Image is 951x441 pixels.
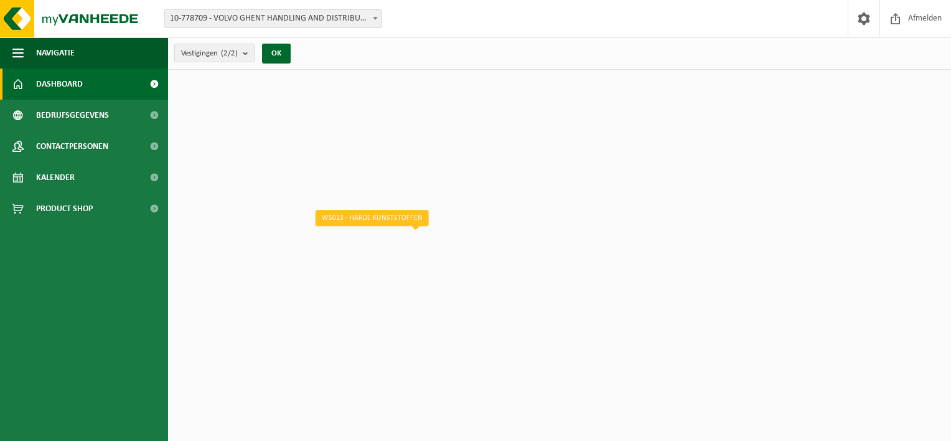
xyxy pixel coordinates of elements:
[36,69,83,100] span: Dashboard
[221,49,238,57] count: (2/2)
[36,193,93,224] span: Product Shop
[164,9,382,28] span: 10-778709 - VOLVO GHENT HANDLING AND DISTRIBUTION - DESTELDONK
[36,37,75,69] span: Navigatie
[165,10,382,27] span: 10-778709 - VOLVO GHENT HANDLING AND DISTRIBUTION - DESTELDONK
[174,44,255,62] button: Vestigingen(2/2)
[181,44,238,63] span: Vestigingen
[36,100,109,131] span: Bedrijfsgegevens
[262,44,291,64] button: OK
[36,162,75,193] span: Kalender
[36,131,108,162] span: Contactpersonen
